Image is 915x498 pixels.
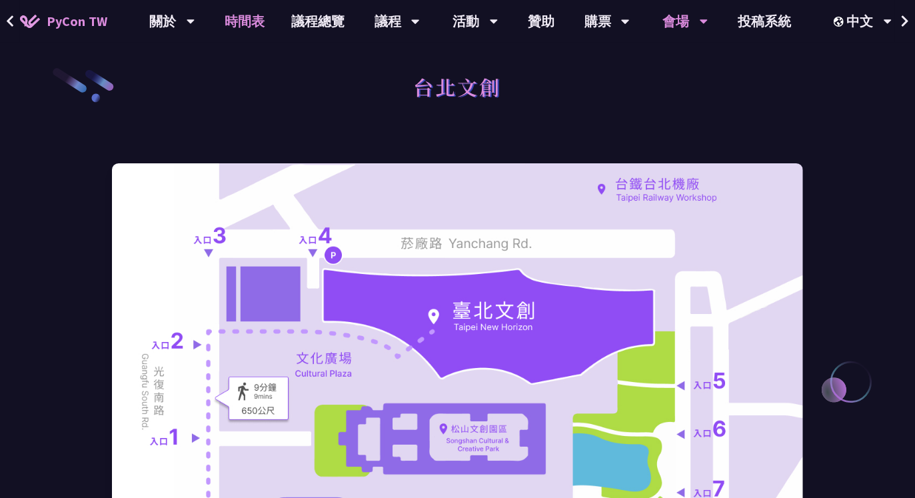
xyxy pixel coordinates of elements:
a: PyCon TW [7,5,121,38]
h1: 台北文創 [414,67,502,107]
img: Locale Icon [834,17,847,27]
img: Home icon of PyCon TW 2025 [20,15,40,28]
span: PyCon TW [47,11,107,31]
